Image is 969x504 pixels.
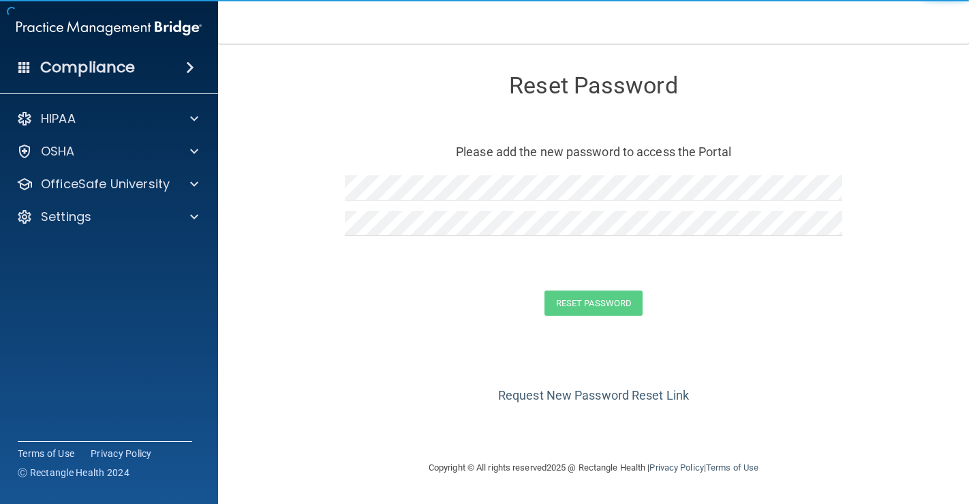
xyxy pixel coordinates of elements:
[16,110,198,127] a: HIPAA
[91,447,152,460] a: Privacy Policy
[40,58,135,77] h4: Compliance
[544,291,643,316] button: Reset Password
[41,209,91,225] p: Settings
[345,446,842,490] div: Copyright © All rights reserved 2025 @ Rectangle Health | |
[16,143,198,160] a: OSHA
[41,143,75,160] p: OSHA
[649,462,703,473] a: Privacy Policy
[16,176,198,192] a: OfficeSafe University
[18,466,129,479] span: Ⓒ Rectangle Health 2024
[16,209,198,225] a: Settings
[16,14,202,42] img: PMB logo
[706,462,758,473] a: Terms of Use
[18,447,74,460] a: Terms of Use
[355,140,832,163] p: Please add the new password to access the Portal
[41,110,76,127] p: HIPAA
[498,388,689,402] a: Request New Password Reset Link
[345,73,842,98] h3: Reset Password
[41,176,170,192] p: OfficeSafe University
